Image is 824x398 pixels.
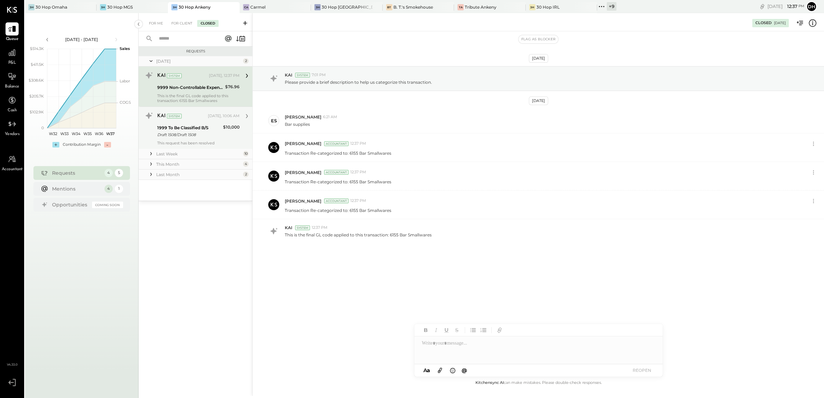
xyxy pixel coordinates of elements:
text: W37 [106,131,114,136]
div: 5 [115,169,123,177]
div: [DATE], 10:06 AM [208,113,240,119]
div: System [167,73,182,78]
button: REOPEN [628,366,656,375]
div: 3H [529,4,535,10]
div: 2 [243,172,249,177]
text: Sales [120,46,130,51]
div: 3H [28,4,34,10]
span: [PERSON_NAME] [285,141,321,146]
span: 12:37 PM [350,170,366,175]
span: a [427,367,430,374]
div: [DATE] - [DATE] [52,37,111,42]
div: copy link [759,3,766,10]
div: Closed [755,20,772,26]
button: Ordered List [479,326,488,335]
button: Underline [442,326,451,335]
div: Carmel [250,4,265,10]
div: 9999 Non-Controllable Expenses:Other Income and Expenses:To Be Classified P&L [157,84,223,91]
div: 4 [243,161,249,167]
div: Opportunities [52,201,89,208]
div: 30 Hop Ankeny [179,4,211,10]
text: $102.9K [30,110,44,114]
div: Closed [197,20,219,27]
div: $76.96 [225,83,240,90]
span: Cash [8,108,17,114]
div: 10 [243,151,249,156]
div: Last Month [156,172,241,177]
button: Aa [421,367,432,374]
div: 30 Hop Omaha [36,4,67,10]
text: $514.3K [30,46,44,51]
p: Transaction Re-categorized to: 6155 Bar Smallwares [285,150,391,156]
div: 4 [104,185,113,193]
div: Contribution Margin [63,142,101,147]
button: Strikethrough [452,326,461,335]
div: B. T.'s Smokehouse [393,4,433,10]
span: 7:01 PM [312,72,326,78]
button: Unordered List [469,326,478,335]
span: Vendors [5,131,20,137]
div: $10,000 [223,124,240,131]
div: Requests [142,49,249,54]
div: [DATE] [529,54,548,63]
div: KAI [157,113,165,120]
div: Last Week [156,151,241,157]
text: W33 [60,131,69,136]
div: Ca [243,4,249,10]
button: Italic [432,326,441,335]
div: KAI [157,72,165,79]
div: Accountant [324,170,349,175]
button: Bold [421,326,430,335]
button: Dh [806,1,817,12]
span: [PERSON_NAME] [285,170,321,175]
p: Bar supplies [285,121,310,127]
span: 6:21 AM [323,114,337,120]
div: Accountant [324,141,349,146]
a: Cash [0,94,24,114]
span: Queue [6,36,19,42]
text: $308.6K [29,78,44,83]
span: KAI [285,225,292,231]
div: 1 [115,185,123,193]
text: COGS [120,100,131,105]
div: 1999 To Be Classified B/S [157,124,221,131]
div: This request has been resolved [157,141,240,145]
p: This is the final GL code applied to this transaction: 6155 Bar Smallwares [285,232,432,238]
div: Requests [52,170,101,176]
div: 3H [314,4,321,10]
div: This Month [156,161,241,167]
div: [DATE] [529,96,548,105]
text: Labor [120,79,130,83]
div: System [295,225,310,230]
div: Draft 1508/Draft 1508 [157,131,221,138]
span: Balance [5,84,19,90]
span: [PERSON_NAME] [285,114,321,120]
div: For Client [168,20,196,27]
div: Accountant [324,198,349,203]
button: @ [460,366,469,375]
p: Transaction Re-categorized to: 6155 Bar Smallwares [285,179,391,185]
span: @ [462,367,467,374]
div: System [295,73,310,78]
span: P&L [8,60,16,66]
div: For Me [145,20,167,27]
p: Please provide a brief description to help us categorize this transaction. [285,79,432,85]
text: W36 [94,131,103,136]
div: 3H [100,4,106,10]
text: W32 [49,131,57,136]
text: W34 [71,131,80,136]
a: P&L [0,46,24,66]
div: This is the final GL code applied to this transaction: 6155 Bar Smallwares [157,93,240,103]
div: Tribute Ankeny [465,4,496,10]
button: Add URL [495,326,504,335]
a: Accountant [0,153,24,173]
div: [DATE], 12:37 PM [209,73,240,79]
div: 30 Hop MGS [107,4,133,10]
div: [DATE] [156,58,241,64]
div: Mentions [52,185,101,192]
span: Accountant [2,166,23,173]
a: Vendors [0,118,24,137]
button: Flag as Blocker [519,35,558,43]
text: 0 [41,125,44,130]
text: $205.7K [29,94,44,99]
